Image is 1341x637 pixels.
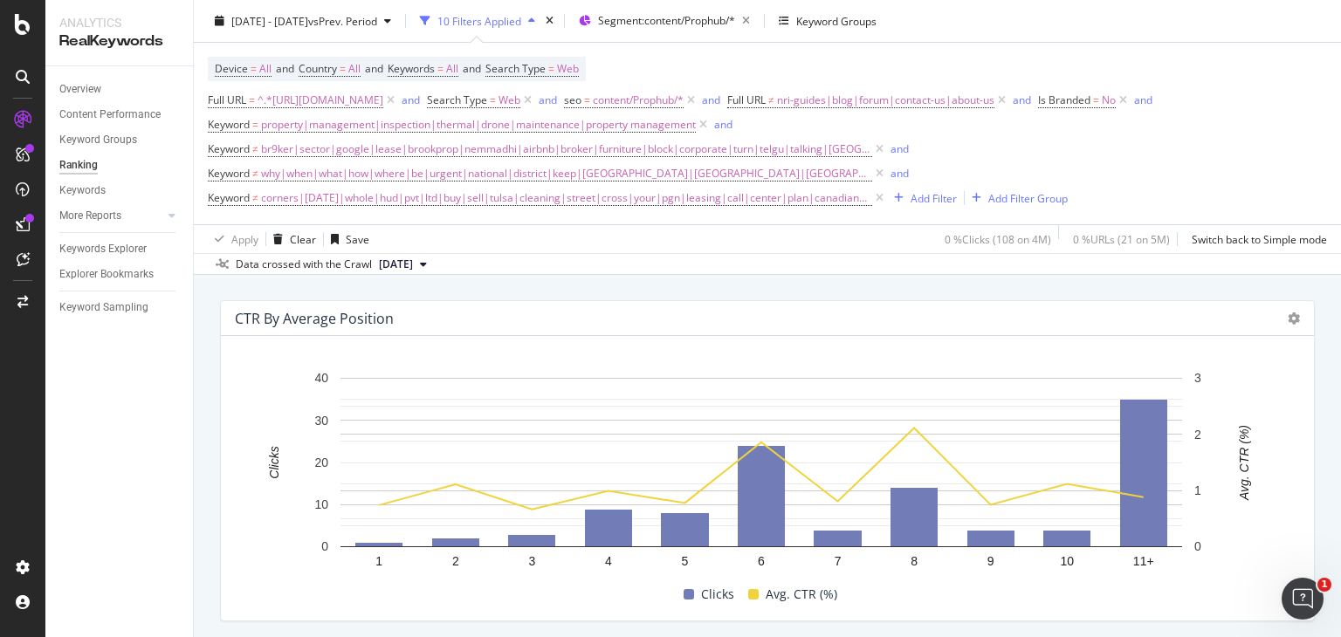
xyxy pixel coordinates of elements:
[987,554,994,568] text: 9
[768,92,774,107] span: ≠
[965,188,1068,209] button: Add Filter Group
[463,61,481,76] span: and
[835,554,842,568] text: 7
[490,92,496,107] span: =
[59,31,179,51] div: RealKeywords
[252,117,258,132] span: =
[59,265,181,284] a: Explorer Bookmarks
[308,13,377,28] span: vs Prev. Period
[1237,425,1251,501] text: Avg. CTR (%)
[276,61,294,76] span: and
[231,231,258,246] div: Apply
[346,231,369,246] div: Save
[1194,428,1201,442] text: 2
[372,254,434,275] button: [DATE]
[528,554,535,568] text: 3
[59,298,148,317] div: Keyword Sampling
[539,92,557,107] div: and
[988,190,1068,205] div: Add Filter Group
[59,182,181,200] a: Keywords
[548,61,554,76] span: =
[249,92,255,107] span: =
[375,554,382,568] text: 1
[1194,483,1201,497] text: 1
[891,166,909,181] div: and
[388,61,435,76] span: Keywords
[557,57,579,81] span: Web
[911,554,918,568] text: 8
[887,188,957,209] button: Add Filter
[446,57,458,81] span: All
[235,369,1287,581] svg: A chart.
[796,13,877,28] div: Keyword Groups
[208,166,250,181] span: Keyword
[572,7,757,35] button: Segment:content/Prophub/*
[208,7,398,35] button: [DATE] - [DATE]vsPrev. Period
[402,92,420,107] div: and
[59,207,163,225] a: More Reports
[702,92,720,108] button: and
[59,298,181,317] a: Keyword Sampling
[231,13,308,28] span: [DATE] - [DATE]
[682,554,689,568] text: 5
[59,106,161,124] div: Content Performance
[437,13,521,28] div: 10 Filters Applied
[324,225,369,253] button: Save
[59,106,181,124] a: Content Performance
[702,92,720,107] div: and
[59,131,137,149] div: Keyword Groups
[261,137,872,161] span: br9ker|sector|google|lease|brookprop|nemmadhi|airbnb|broker|furniture|block|corporate|turn|telgu|...
[236,257,372,272] div: Data crossed with the Crawl
[252,166,258,181] span: ≠
[59,131,181,149] a: Keyword Groups
[59,80,181,99] a: Overview
[539,92,557,108] button: and
[208,117,250,132] span: Keyword
[379,257,413,272] span: 2025 Sep. 1st
[1073,231,1170,246] div: 0 % URLs ( 21 on 5M )
[340,61,346,76] span: =
[911,190,957,205] div: Add Filter
[314,498,328,512] text: 10
[891,140,909,157] button: and
[1013,92,1031,107] div: and
[714,116,732,133] button: and
[777,88,994,113] span: nri-guides|blog|forum|contact-us|about-us
[564,92,581,107] span: seo
[321,540,328,554] text: 0
[59,265,154,284] div: Explorer Bookmarks
[584,92,590,107] span: =
[59,14,179,31] div: Analytics
[1134,92,1152,108] button: and
[314,414,328,428] text: 30
[59,182,106,200] div: Keywords
[208,141,250,156] span: Keyword
[542,12,557,30] div: times
[59,207,121,225] div: More Reports
[499,88,520,113] span: Web
[208,190,250,205] span: Keyword
[252,141,258,156] span: ≠
[215,61,248,76] span: Device
[413,7,542,35] button: 10 Filters Applied
[1317,578,1331,592] span: 1
[1194,540,1201,554] text: 0
[758,554,765,568] text: 6
[266,225,316,253] button: Clear
[261,186,872,210] span: corners|[DATE]|whole|hud|pvt|ltd|buy|sell|tulsa|cleaning|street|cross|your|pgn|leasing|call|cente...
[1013,92,1031,108] button: and
[714,117,732,132] div: and
[314,372,328,386] text: 40
[314,455,328,469] text: 20
[208,92,246,107] span: Full URL
[235,310,394,327] div: CTR By Average Position
[252,190,258,205] span: ≠
[593,88,684,113] span: content/Prophub/*
[208,225,258,253] button: Apply
[437,61,444,76] span: =
[259,57,272,81] span: All
[727,92,766,107] span: Full URL
[59,156,98,175] div: Ranking
[59,240,147,258] div: Keywords Explorer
